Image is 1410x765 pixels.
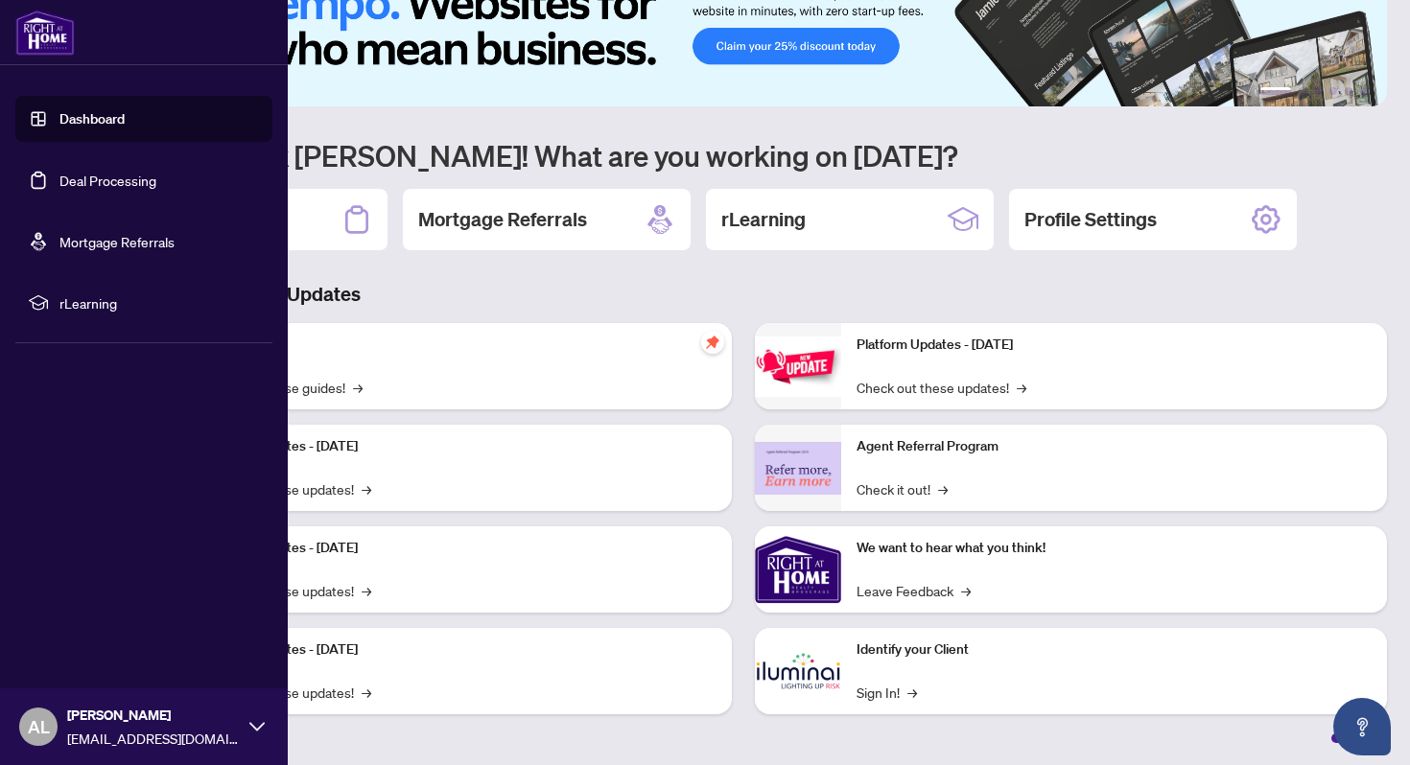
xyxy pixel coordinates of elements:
h2: Profile Settings [1024,206,1157,233]
a: Sign In!→ [857,682,917,703]
button: 1 [1260,87,1291,95]
span: → [362,682,371,703]
span: pushpin [701,331,724,354]
span: → [938,478,948,499]
span: → [961,580,971,601]
img: Agent Referral Program [755,442,841,495]
button: 3 [1314,87,1322,95]
a: Dashboard [59,110,125,127]
span: AL [28,713,50,740]
span: rLearning [59,292,259,313]
h2: rLearning [721,206,806,233]
p: Self-Help [201,335,717,356]
p: We want to hear what you think! [857,538,1372,559]
img: Identify your Client [755,628,841,714]
a: Leave Feedback→ [857,580,971,601]
p: Agent Referral Program [857,436,1372,457]
p: Platform Updates - [DATE] [201,639,717,661]
button: 2 [1299,87,1306,95]
img: Platform Updates - June 23, 2025 [755,336,841,397]
button: Open asap [1333,698,1391,755]
a: Check it out!→ [857,478,948,499]
span: [EMAIL_ADDRESS][DOMAIN_NAME] [67,728,240,749]
button: 4 [1329,87,1337,95]
h2: Mortgage Referrals [418,206,587,233]
p: Platform Updates - [DATE] [201,538,717,559]
a: Deal Processing [59,172,156,189]
a: Mortgage Referrals [59,233,175,250]
button: 6 [1360,87,1368,95]
p: Identify your Client [857,639,1372,661]
button: 5 [1345,87,1352,95]
span: [PERSON_NAME] [67,705,240,726]
h3: Brokerage & Industry Updates [100,281,1387,308]
img: logo [15,10,75,56]
p: Platform Updates - [DATE] [857,335,1372,356]
span: → [362,580,371,601]
span: → [1017,377,1026,398]
span: → [362,478,371,499]
a: Check out these updates!→ [857,377,1026,398]
span: → [907,682,917,703]
p: Platform Updates - [DATE] [201,436,717,457]
img: We want to hear what you think! [755,526,841,613]
span: → [353,377,363,398]
h1: Welcome back [PERSON_NAME]! What are you working on [DATE]? [100,137,1387,174]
